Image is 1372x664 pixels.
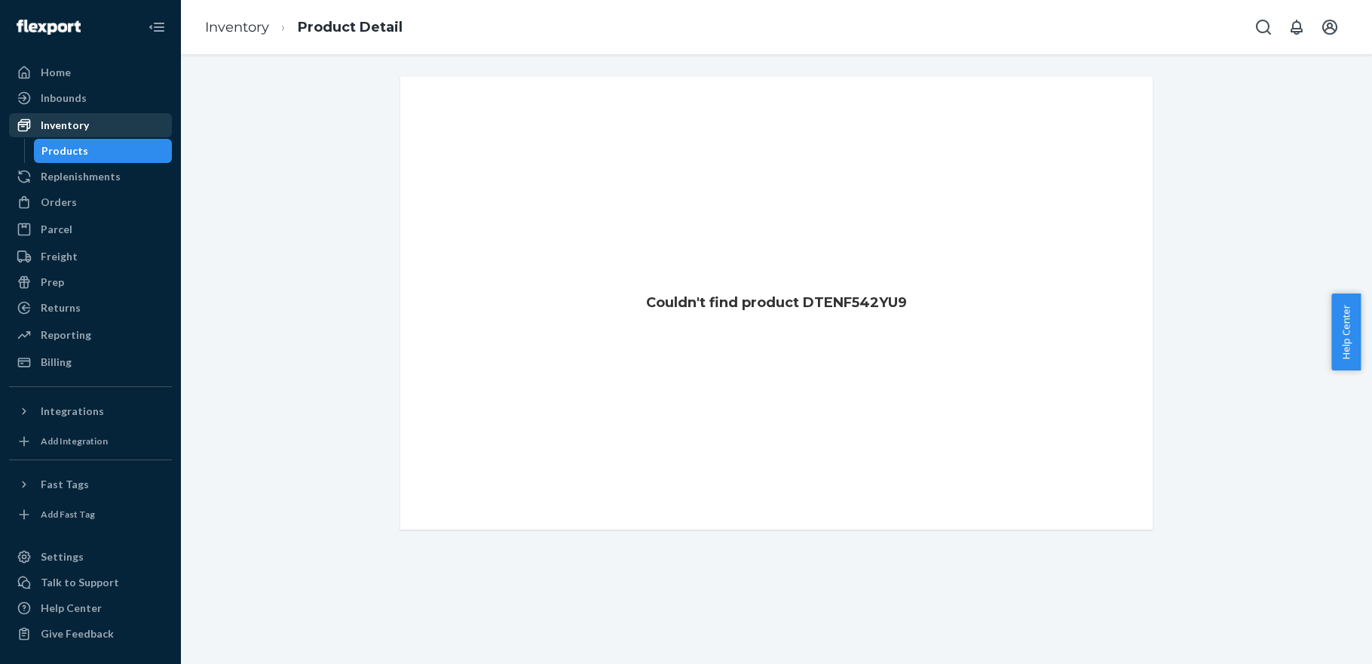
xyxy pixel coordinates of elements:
div: Reporting [41,327,91,343]
a: Add Integration [9,429,172,453]
div: Talk to Support [41,575,119,590]
div: Orders [41,195,77,210]
a: Prep [9,270,172,294]
a: Products [34,139,173,163]
a: Freight [9,244,172,269]
div: Add Integration [41,435,108,447]
div: Products [41,143,88,158]
a: Settings [9,545,172,569]
div: Home [41,65,71,80]
div: Billing [41,355,72,370]
a: Billing [9,350,172,374]
button: Give Feedback [9,622,172,646]
div: Add Fast Tag [41,508,95,521]
a: Replenishments [9,164,172,189]
a: Inbounds [9,86,172,110]
a: Inventory [205,19,269,35]
button: Close Navigation [142,12,172,42]
div: Inventory [41,118,89,133]
a: Talk to Support [9,570,172,595]
a: Returns [9,296,172,320]
a: Add Fast Tag [9,503,172,527]
a: Reporting [9,323,172,347]
a: Parcel [9,217,172,241]
div: Give Feedback [41,626,114,641]
a: Inventory [9,113,172,137]
div: Returns [41,300,81,315]
div: Prep [41,275,64,290]
div: Settings [41,549,84,564]
a: Orders [9,190,172,214]
button: Open account menu [1315,12,1345,42]
img: Flexport logo [17,20,81,35]
div: Replenishments [41,169,121,184]
a: Product Detail [298,19,403,35]
div: Inbounds [41,91,87,106]
button: Open notifications [1282,12,1312,42]
div: Parcel [41,222,72,237]
a: Help Center [9,596,172,620]
a: Home [9,60,172,85]
button: Open Search Box [1248,12,1279,42]
div: Fast Tags [41,477,89,492]
button: Integrations [9,399,172,423]
div: Integrations [41,404,104,419]
div: Help Center [41,601,102,616]
button: Help Center [1331,294,1361,370]
div: Freight [41,249,78,264]
ol: breadcrumbs [193,5,415,50]
div: Couldn't find product DTENF542YU9 [400,77,1153,530]
button: Fast Tags [9,472,172,496]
